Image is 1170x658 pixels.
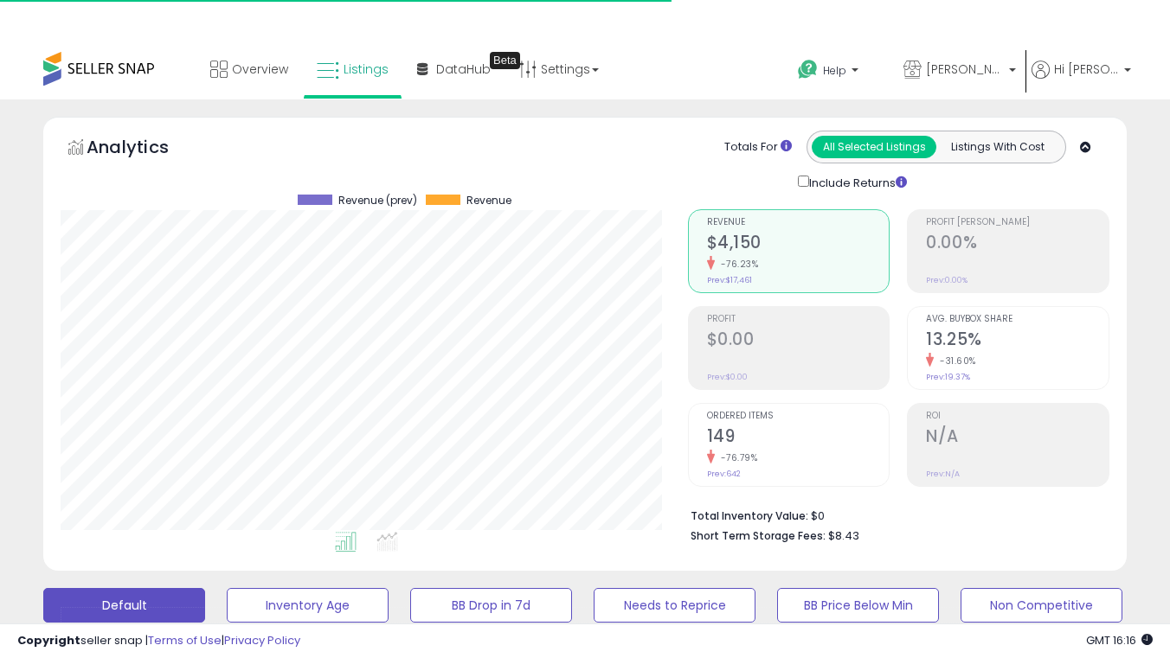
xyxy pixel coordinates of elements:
button: BB Drop in 7d [410,588,572,623]
a: Listings [304,43,402,95]
button: Default [43,588,205,623]
span: 2025-09-16 16:16 GMT [1086,632,1153,648]
h2: N/A [926,426,1109,450]
div: Tooltip anchor [490,52,520,69]
a: Overview [197,43,301,95]
button: BB Price Below Min [777,588,939,623]
button: Needs to Reprice [594,588,755,623]
h2: $4,150 [707,233,890,256]
small: -76.23% [715,258,759,271]
small: Prev: 642 [707,469,741,479]
h5: Analytics [87,135,202,163]
span: $8.43 [828,527,859,544]
a: Hi [PERSON_NAME] [1032,61,1131,99]
div: Totals For [724,139,792,156]
div: Include Returns [785,172,928,192]
h2: 0.00% [926,233,1109,256]
a: Settings [506,43,612,95]
i: Get Help [797,59,819,80]
span: Revenue (prev) [338,195,417,207]
div: seller snap | | [17,633,300,649]
h2: $0.00 [707,329,890,353]
span: Ordered Items [707,412,890,421]
a: Help [784,46,888,99]
span: Revenue [707,218,890,227]
small: Prev: 19.37% [926,372,970,382]
small: -76.79% [715,451,758,464]
small: Prev: 0.00% [926,275,967,285]
li: $0 [691,504,1097,525]
span: DataHub [436,61,491,78]
a: Terms of Use [148,632,222,648]
a: DataHub [404,43,504,95]
b: Total Inventory Value: [691,508,808,523]
span: [PERSON_NAME] Products [926,61,1004,78]
span: Profit [707,315,890,324]
small: -31.60% [934,355,976,367]
small: Prev: $17,461 [707,275,752,285]
button: Inventory Age [227,588,389,623]
strong: Copyright [17,632,80,648]
span: Revenue [466,195,511,207]
span: Listings [344,61,389,78]
a: [PERSON_NAME] Products [890,43,1029,99]
span: Avg. Buybox Share [926,315,1109,324]
span: Hi [PERSON_NAME] [1054,61,1119,78]
h2: 149 [707,426,890,450]
button: All Selected Listings [812,136,936,158]
span: Overview [232,61,288,78]
a: Privacy Policy [224,632,300,648]
button: Non Competitive [961,588,1122,623]
span: ROI [926,412,1109,421]
span: Help [823,63,846,78]
span: Profit [PERSON_NAME] [926,218,1109,227]
small: Prev: N/A [926,469,960,479]
button: Listings With Cost [935,136,1060,158]
h2: 13.25% [926,329,1109,353]
b: Short Term Storage Fees: [691,528,826,543]
small: Prev: $0.00 [707,372,748,382]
